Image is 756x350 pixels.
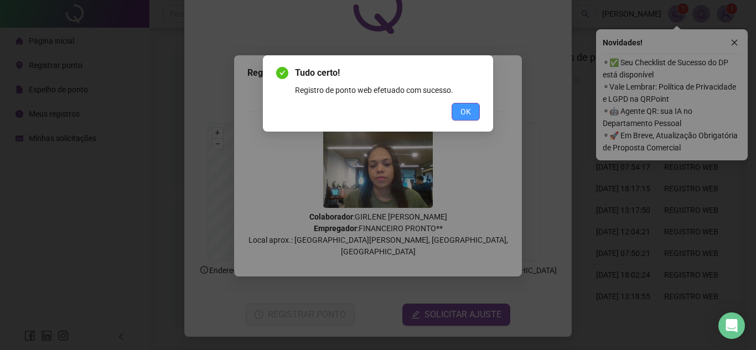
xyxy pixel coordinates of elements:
span: OK [460,106,471,118]
div: Open Intercom Messenger [718,312,745,339]
span: check-circle [276,67,288,79]
div: Registro de ponto web efetuado com sucesso. [295,84,480,96]
span: Tudo certo! [295,66,480,80]
button: OK [452,103,480,121]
